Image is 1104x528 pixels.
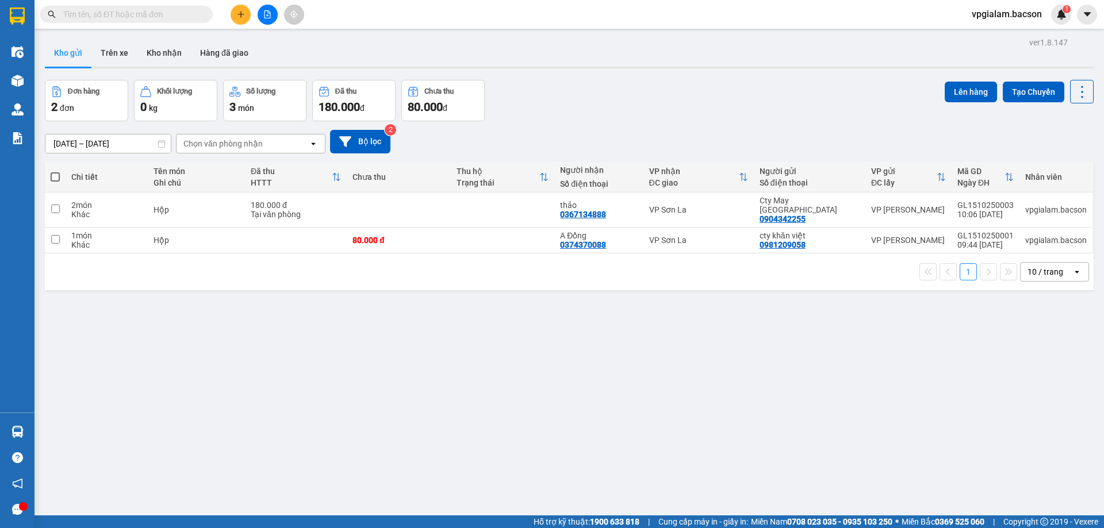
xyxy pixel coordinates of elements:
[258,5,278,25] button: file-add
[12,478,23,489] span: notification
[1025,172,1087,182] div: Nhân viên
[1025,236,1087,245] div: vpgialam.bacson
[658,515,748,528] span: Cung cấp máy in - giấy in:
[251,210,341,219] div: Tại văn phòng
[560,240,606,249] div: 0374370088
[68,87,99,95] div: Đơn hàng
[309,139,318,148] svg: open
[352,236,445,245] div: 80.000 đ
[154,205,239,214] div: Hộp
[957,231,1014,240] div: GL1510250001
[1072,267,1082,276] svg: open
[360,103,365,113] span: đ
[11,132,24,144] img: solution-icon
[352,172,445,182] div: Chưa thu
[263,10,271,18] span: file-add
[451,162,555,192] th: Toggle SortBy
[401,80,485,121] button: Chưa thu80.000đ
[11,426,24,438] img: warehouse-icon
[45,134,171,153] input: Select a date range.
[157,87,192,95] div: Khối lượng
[251,201,341,210] div: 180.000 đ
[12,452,23,463] span: question-circle
[787,517,892,526] strong: 0708 023 035 - 0935 103 250
[60,103,74,113] span: đơn
[1063,5,1071,13] sup: 1
[1077,5,1097,25] button: caret-down
[871,178,937,187] div: ĐC lấy
[51,100,57,114] span: 2
[408,100,443,114] span: 80.000
[560,201,637,210] div: thảo
[229,100,236,114] span: 3
[154,236,239,245] div: Hộp
[1082,9,1092,20] span: caret-down
[960,263,977,280] button: 1
[760,167,860,176] div: Người gửi
[71,240,142,249] div: Khác
[134,80,217,121] button: Khối lượng0kg
[312,80,396,121] button: Đã thu180.000đ
[945,82,997,102] button: Lên hàng
[91,39,137,67] button: Trên xe
[560,210,606,219] div: 0367134888
[560,231,637,240] div: A Đồng
[643,162,754,192] th: Toggle SortBy
[251,167,332,176] div: Đã thu
[443,103,447,113] span: đ
[1029,36,1068,49] div: ver 1.8.147
[330,130,390,153] button: Bộ lọc
[957,178,1005,187] div: Ngày ĐH
[284,5,304,25] button: aim
[71,231,142,240] div: 1 món
[871,167,937,176] div: VP gửi
[957,201,1014,210] div: GL1510250003
[957,210,1014,219] div: 10:06 [DATE]
[183,138,263,149] div: Chọn văn phòng nhận
[63,8,199,21] input: Tìm tên, số ĐT hoặc mã đơn
[385,124,396,136] sup: 2
[71,210,142,219] div: Khác
[760,214,806,223] div: 0904342255
[760,240,806,249] div: 0981209058
[957,240,1014,249] div: 09:44 [DATE]
[319,100,360,114] span: 180.000
[1003,82,1064,102] button: Tạo Chuyến
[45,39,91,67] button: Kho gửi
[11,75,24,87] img: warehouse-icon
[11,46,24,58] img: warehouse-icon
[12,504,23,515] span: message
[760,178,860,187] div: Số điện thoại
[649,167,739,176] div: VP nhận
[238,103,254,113] span: món
[560,165,637,175] div: Người nhận
[963,7,1051,21] span: vpgialam.bacson
[993,515,995,528] span: |
[48,10,56,18] span: search
[223,80,306,121] button: Số lượng3món
[760,196,860,214] div: Cty May Sài Đồng
[335,87,356,95] div: Đã thu
[1040,518,1048,526] span: copyright
[457,167,540,176] div: Thu hộ
[251,178,332,187] div: HTTT
[45,80,128,121] button: Đơn hàng2đơn
[140,100,147,114] span: 0
[71,201,142,210] div: 2 món
[71,172,142,182] div: Chi tiết
[11,103,24,115] img: warehouse-icon
[154,178,239,187] div: Ghi chú
[751,515,892,528] span: Miền Nam
[871,205,946,214] div: VP [PERSON_NAME]
[649,205,748,214] div: VP Sơn La
[424,87,454,95] div: Chưa thu
[246,87,275,95] div: Số lượng
[290,10,298,18] span: aim
[1064,5,1068,13] span: 1
[154,167,239,176] div: Tên món
[895,519,899,524] span: ⚪️
[191,39,258,67] button: Hàng đã giao
[245,162,347,192] th: Toggle SortBy
[935,517,984,526] strong: 0369 525 060
[649,178,739,187] div: ĐC giao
